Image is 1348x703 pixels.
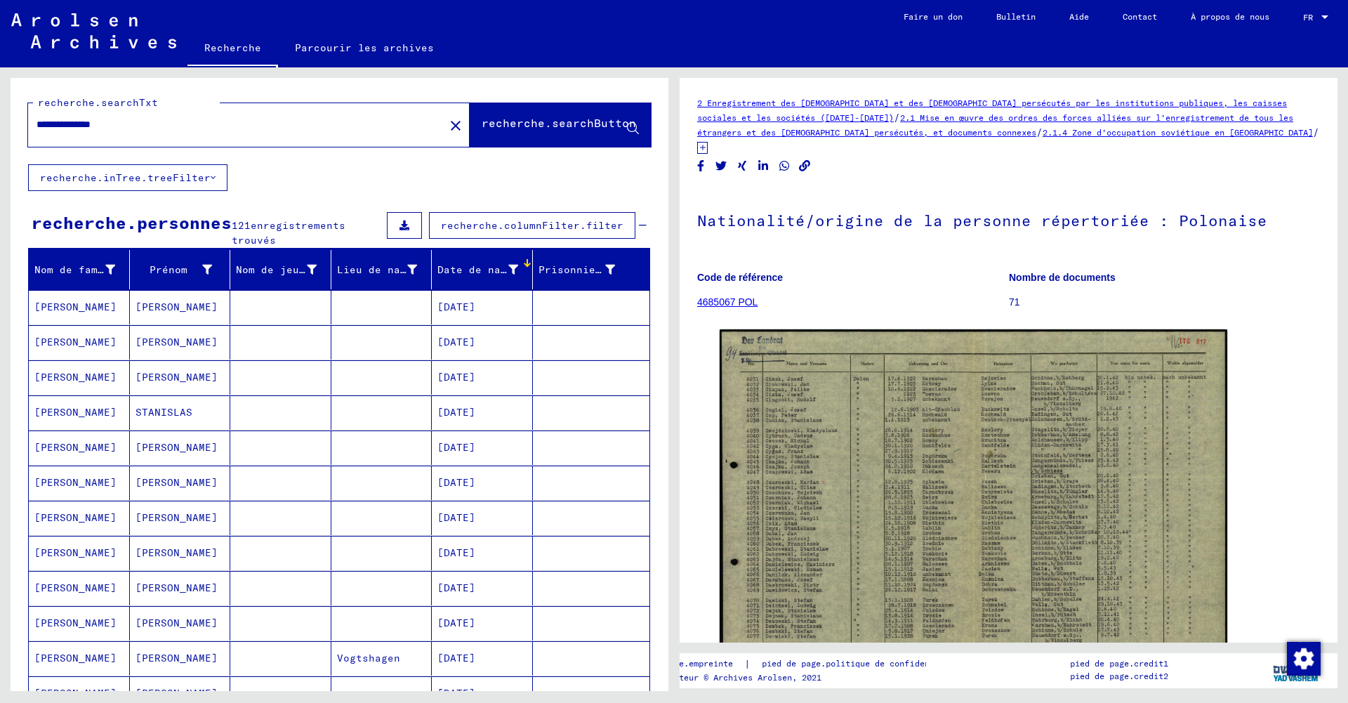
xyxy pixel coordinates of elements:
[136,687,218,699] font: [PERSON_NAME]
[136,406,192,419] font: STANISLAS
[482,116,636,130] font: recherche.searchButton
[744,657,751,670] font: |
[1287,642,1321,676] img: Modifier le consentement
[697,98,1287,123] font: 2 Enregistrement des [DEMOGRAPHIC_DATA] et des [DEMOGRAPHIC_DATA] persécutés par les institutions...
[136,441,218,454] font: [PERSON_NAME]
[735,157,750,175] button: Partager sur Xing
[136,371,218,383] font: [PERSON_NAME]
[1009,296,1020,308] font: 71
[38,96,158,109] font: recherche.searchTxt
[136,301,218,313] font: [PERSON_NAME]
[34,263,123,276] font: Nom de famille
[441,219,623,232] font: recherche.columnFilter.filter
[34,258,133,281] div: Nom de famille
[136,476,218,489] font: [PERSON_NAME]
[697,211,1267,230] font: Nationalité/origine de la personne répertoriée : Polonaise
[1043,127,1313,138] a: 2.1.4 Zone d'occupation soviétique en [GEOGRAPHIC_DATA]
[1303,12,1313,22] font: FR
[1286,641,1320,675] div: Modifier le consentement
[470,103,651,147] button: recherche.searchButton
[1070,658,1168,669] font: pied de page.credit1
[34,441,117,454] font: [PERSON_NAME]
[437,546,475,559] font: [DATE]
[437,301,475,313] font: [DATE]
[538,263,614,276] font: Prisonnier #
[136,511,218,524] font: [PERSON_NAME]
[136,617,218,629] font: [PERSON_NAME]
[533,250,650,289] mat-header-cell: Prisonnier #
[34,336,117,348] font: [PERSON_NAME]
[777,157,792,175] button: Partager sur WhatsApp
[1070,671,1168,681] font: pied de page.credit2
[236,263,349,276] font: Nom de jeune fille
[437,652,475,664] font: [DATE]
[187,31,278,67] a: Recherche
[697,296,758,308] a: 4685067 POL
[34,301,117,313] font: [PERSON_NAME]
[432,250,533,289] mat-header-cell: Date de naissance
[337,652,400,664] font: Vogtshagen
[437,258,536,281] div: Date de naissance
[34,371,117,383] font: [PERSON_NAME]
[295,41,434,54] font: Parcourir les archives
[40,171,211,184] font: recherche.inTree.treeFilter
[697,272,783,283] font: Code de référence
[136,336,218,348] font: [PERSON_NAME]
[437,582,475,594] font: [DATE]
[150,263,187,276] font: Prénom
[714,157,729,175] button: Partager sur Twitter
[278,31,451,65] a: Parcourir les archives
[337,258,435,281] div: Lieu de naissance
[1313,126,1319,138] font: /
[11,13,176,48] img: Arolsen_neg.svg
[437,617,475,629] font: [DATE]
[34,546,117,559] font: [PERSON_NAME]
[136,546,218,559] font: [PERSON_NAME]
[1270,652,1323,688] img: yv_logo.png
[694,157,708,175] button: Partager sur Facebook
[204,41,261,54] font: Recherche
[996,11,1036,22] font: Bulletin
[762,658,964,669] font: pied de page.politique de confidentialité
[437,687,475,699] font: [DATE]
[331,250,432,289] mat-header-cell: Lieu de naissance
[136,582,218,594] font: [PERSON_NAME]
[442,111,470,139] button: Clair
[437,406,475,419] font: [DATE]
[337,263,444,276] font: Lieu de naissance
[34,687,117,699] font: [PERSON_NAME]
[904,11,963,22] font: Faire un don
[437,336,475,348] font: [DATE]
[625,672,821,683] font: Droits d'auteur © Archives Arolsen, 2021
[894,111,900,124] font: /
[34,582,117,594] font: [PERSON_NAME]
[28,164,227,191] button: recherche.inTree.treeFilter
[34,652,117,664] font: [PERSON_NAME]
[232,219,251,232] font: 121
[798,157,812,175] button: Copier le lien
[232,219,345,247] font: enregistrements trouvés
[720,329,1227,693] img: 001.jpg
[447,117,464,134] mat-icon: close
[1036,126,1043,138] font: /
[34,476,117,489] font: [PERSON_NAME]
[697,112,1293,138] a: 2.1 Mise en œuvre des ordres des forces alliées sur l'enregistrement de tous les étrangers et des...
[437,476,475,489] font: [DATE]
[136,652,218,664] font: [PERSON_NAME]
[1069,11,1089,22] font: Aide
[538,258,633,281] div: Prisonnier #
[751,657,981,671] a: pied de page.politique de confidentialité
[756,157,771,175] button: Partager sur LinkedIn
[437,441,475,454] font: [DATE]
[32,212,232,233] font: recherche.personnes
[236,258,334,281] div: Nom de jeune fille
[1191,11,1269,22] font: À propos de nous
[429,212,635,239] button: recherche.columnFilter.filter
[34,617,117,629] font: [PERSON_NAME]
[29,250,130,289] mat-header-cell: Nom de famille
[1009,272,1116,283] font: Nombre de documents
[437,263,545,276] font: Date de naissance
